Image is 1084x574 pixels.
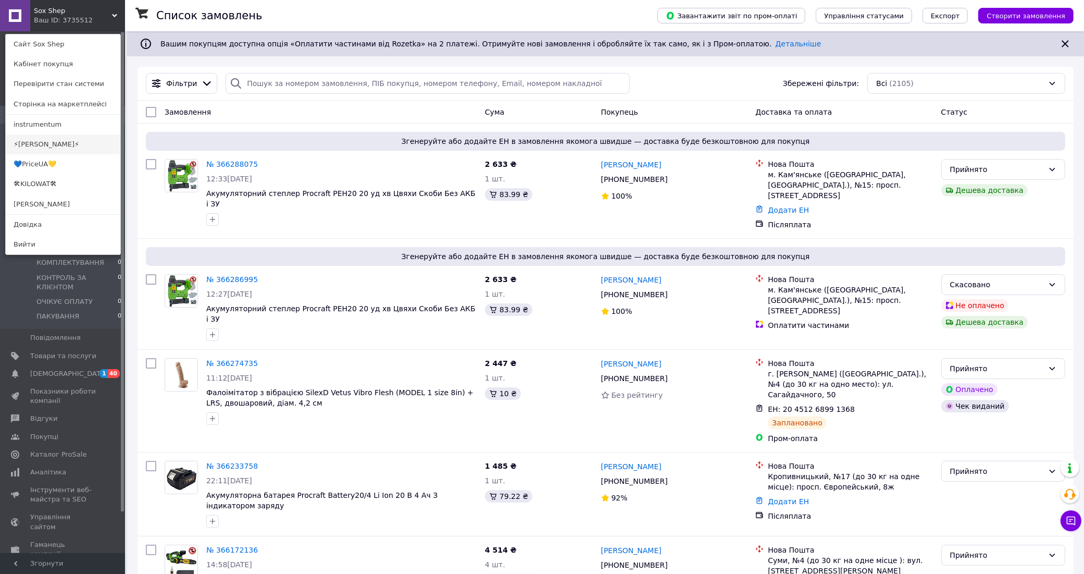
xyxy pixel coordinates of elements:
a: Акумуляторний степлер Procraft PEH20 20 уд хв Цвяхи Скоби Без АКБ і ЗУ [206,304,476,323]
button: Експорт [923,8,968,23]
span: Показники роботи компанії [30,387,96,406]
input: Пошук за номером замовлення, ПІБ покупця, номером телефону, Email, номером накладної [226,73,630,94]
a: [PERSON_NAME] [601,275,662,285]
div: [PHONE_NUMBER] [599,474,670,488]
a: Сайт Sox Shep [6,34,120,54]
span: Управління статусами [824,12,904,20]
span: Інструменти веб-майстра та SEO [30,485,96,504]
span: 2 447 ₴ [485,359,517,368]
div: Нова Пошта [768,545,932,555]
div: Дешева доставка [941,184,1028,197]
div: Скасовано [950,279,1044,290]
span: Покупці [30,432,58,442]
a: [PERSON_NAME] [601,545,662,556]
span: Доставка та оплата [755,108,832,116]
span: Збережені фільтри: [783,78,859,89]
a: instrumentum [6,115,120,135]
a: Перевірити стан системи [6,74,120,94]
span: ЕН: 20 4512 6899 1368 [768,405,855,413]
div: Прийнято [950,549,1044,561]
div: 83.99 ₴ [485,188,532,201]
span: Sox Shep [34,6,112,16]
span: 100% [612,307,632,315]
span: 12:33[DATE] [206,175,252,183]
span: 11:12[DATE] [206,374,252,382]
span: Cума [485,108,504,116]
span: 1 шт. [485,477,505,485]
span: (2105) [889,79,914,88]
div: Кропивницький, №17 (до 30 кг на одне місце): просп. Європейський, 8ж [768,471,932,492]
a: Акумуляторний степлер Procraft PEH20 20 уд хв Цвяхи Скоби Без АКБ і ЗУ [206,189,476,208]
a: № 366286995 [206,275,258,284]
span: КОМПЛЕКТУВАННЯ [36,258,104,267]
div: м. Кам'янське ([GEOGRAPHIC_DATA], [GEOGRAPHIC_DATA].), №15: просп. [STREET_ADDRESS] [768,285,932,316]
span: Покупець [601,108,638,116]
span: 2 633 ₴ [485,275,517,284]
span: Фільтри [166,78,197,89]
a: Фото товару [165,358,198,392]
span: Всі [876,78,887,89]
div: Прийнято [950,466,1044,477]
span: Аналітика [30,468,66,477]
span: 0 [118,258,121,267]
a: Довідка [6,215,120,235]
a: [PERSON_NAME] [601,160,662,170]
span: Експорт [931,12,960,20]
div: Оплачено [941,383,998,396]
span: 1 [99,369,108,378]
div: [PHONE_NUMBER] [599,558,670,572]
span: 4 514 ₴ [485,546,517,554]
span: 2 633 ₴ [485,160,517,168]
div: [PHONE_NUMBER] [599,287,670,302]
a: [PERSON_NAME] [601,461,662,472]
span: 22:11[DATE] [206,477,252,485]
a: № 366274735 [206,359,258,368]
button: Завантажити звіт по пром-оплаті [657,8,805,23]
span: Створити замовлення [987,12,1065,20]
span: Згенеруйте або додайте ЕН в замовлення якомога швидше — доставка буде безкоштовною для покупця [150,251,1061,262]
span: КОНТРОЛЬ ЗА КЛІЄНТОМ [36,273,118,292]
button: Створити замовлення [978,8,1074,23]
div: Ваш ID: 3735512 [34,16,78,25]
img: Фото товару [165,160,197,192]
span: ОЧІКУЄ ОПЛАТУ [36,297,93,307]
a: [PERSON_NAME] [6,194,120,214]
a: Фото товару [165,274,198,308]
div: Прийнято [950,164,1044,175]
div: Дешева доставка [941,316,1028,328]
div: Нова Пошта [768,274,932,285]
div: 79.22 ₴ [485,490,532,503]
div: г. [PERSON_NAME] ([GEOGRAPHIC_DATA].), №4 (до 30 кг на одно место): ул. Сагайдачного, 50 [768,369,932,400]
a: Детальніше [776,40,821,48]
span: Вашим покупцям доступна опція «Оплатити частинами від Rozetka» на 2 платежі. Отримуйте нові замов... [160,40,821,48]
div: [PHONE_NUMBER] [599,371,670,386]
span: 14:58[DATE] [206,560,252,569]
a: Додати ЕН [768,497,809,506]
a: Фалоімітатор з вібрацією SilexD Vetus Vibro Flesh (MODEL 1 size 8in) + LRS, двошаровий, діам. 4,2 см [206,388,474,407]
img: Фото товару [165,461,197,494]
div: Оплатити частинами [768,320,932,331]
img: Фото товару [165,275,197,307]
span: 1 шт. [485,175,505,183]
span: Товари та послуги [30,351,96,361]
span: Гаманець компанії [30,540,96,559]
span: Повідомлення [30,333,81,343]
div: Післяплата [768,219,932,230]
span: Акумуляторна батарея Procraft Battery20/4 Li Ion 20 В 4 Ач З індикатором заряду [206,491,438,510]
div: м. Кам'янське ([GEOGRAPHIC_DATA], [GEOGRAPHIC_DATA].), №15: просп. [STREET_ADDRESS] [768,169,932,201]
span: 40 [108,369,120,378]
a: Сторінка на маркетплейсі [6,94,120,114]
div: Нова Пошта [768,159,932,169]
span: Управління сайтом [30,512,96,531]
div: [PHONE_NUMBER] [599,172,670,187]
span: 0 [118,273,121,292]
a: 🛠KILOWAT🛠 [6,174,120,194]
div: Пром-оплата [768,433,932,444]
div: Нова Пошта [768,358,932,369]
div: Чек виданий [941,400,1009,412]
img: Фото товару [165,359,197,391]
span: Каталог ProSale [30,450,86,459]
div: 10 ₴ [485,387,521,400]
